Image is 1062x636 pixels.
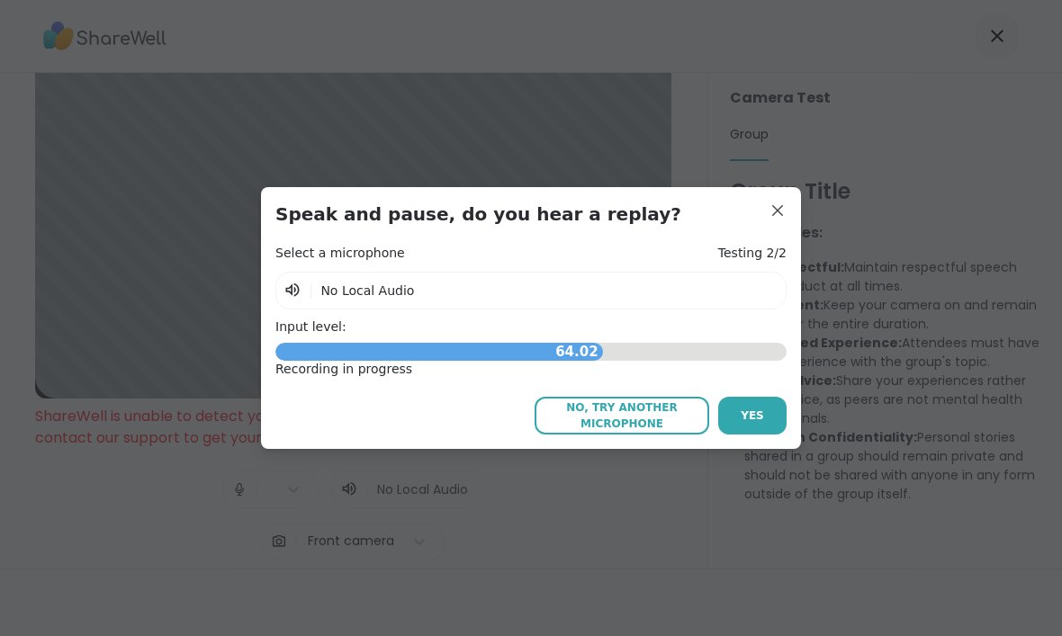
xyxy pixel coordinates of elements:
[544,399,700,432] span: No, try another microphone
[718,397,787,434] button: Yes
[320,283,414,298] span: No Local Audio
[535,397,709,434] button: No, try another microphone
[741,408,764,424] span: Yes
[275,202,787,227] h3: Speak and pause, do you hear a replay?
[551,337,602,367] span: 64.02
[309,280,313,301] span: |
[275,361,787,379] div: Recording in progress
[275,245,405,263] h4: Select a microphone
[718,245,787,263] h4: Testing 2/2
[275,318,787,336] h4: Input level:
